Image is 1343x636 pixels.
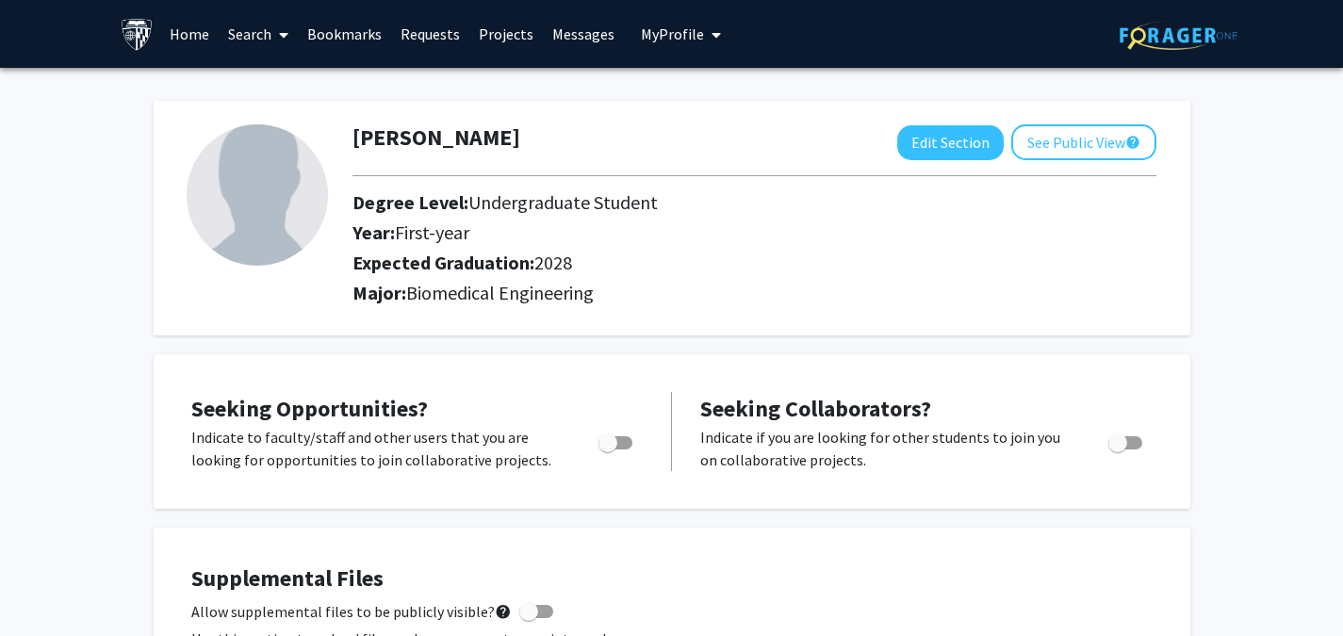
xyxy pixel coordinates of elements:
a: Search [219,1,298,67]
span: Biomedical Engineering [406,281,594,304]
img: Profile Picture [187,124,328,266]
span: First-year [395,220,469,244]
a: Requests [391,1,469,67]
a: Bookmarks [298,1,391,67]
button: Edit Section [897,125,1004,160]
div: Toggle [591,426,643,454]
span: Seeking Collaborators? [700,394,931,423]
a: Home [160,1,219,67]
h1: [PERSON_NAME] [352,124,520,152]
a: Messages [543,1,624,67]
img: Johns Hopkins University Logo [121,18,154,51]
p: Indicate to faculty/staff and other users that you are looking for opportunities to join collabor... [191,426,563,471]
span: My Profile [641,24,704,43]
span: Seeking Opportunities? [191,394,428,423]
a: Projects [469,1,543,67]
mat-icon: help [1125,131,1140,154]
span: Undergraduate Student [468,190,658,214]
button: See Public View [1011,124,1156,160]
h2: Expected Graduation: [352,252,1051,274]
span: 2028 [534,251,572,274]
h2: Year: [352,221,1051,244]
h2: Major: [352,282,1156,304]
mat-icon: help [495,600,512,623]
img: ForagerOne Logo [1120,21,1237,50]
h4: Supplemental Files [191,565,1153,593]
div: Toggle [1101,426,1153,454]
p: Indicate if you are looking for other students to join you on collaborative projects. [700,426,1073,471]
h2: Degree Level: [352,191,1051,214]
span: Allow supplemental files to be publicly visible? [191,600,512,623]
